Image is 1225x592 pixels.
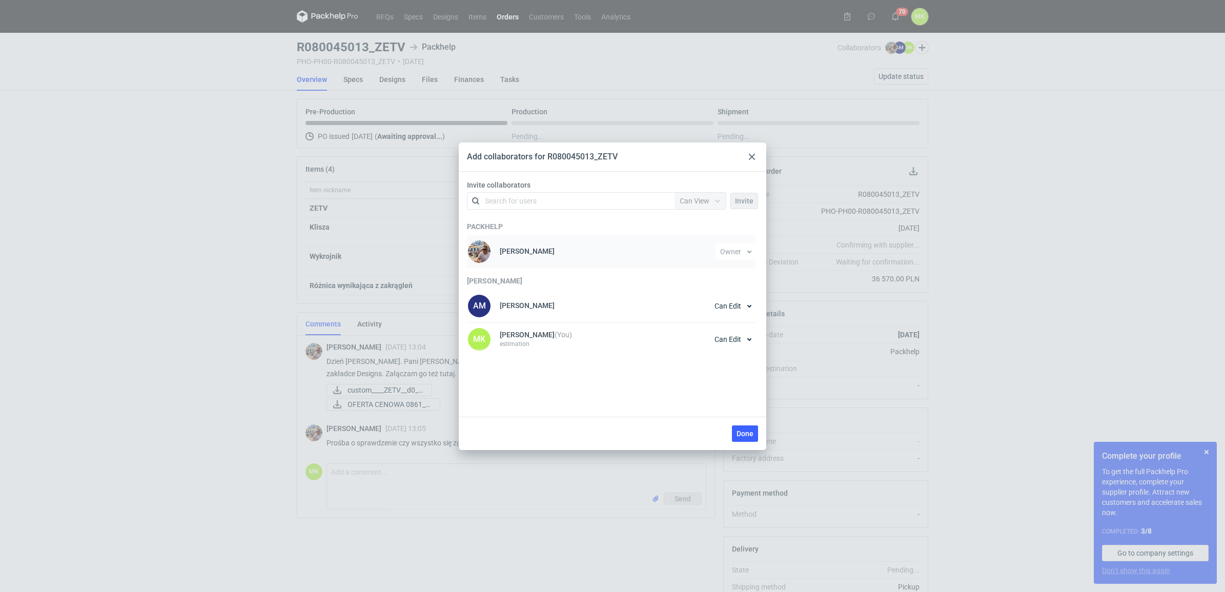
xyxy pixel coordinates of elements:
small: (You) [555,331,572,339]
button: Can Edit [710,298,756,314]
div: Michał Palasek [467,239,492,264]
button: Owner [716,243,756,260]
span: Can Edit [714,302,741,310]
div: Martyna Kasperska [467,327,492,352]
h3: [PERSON_NAME] [467,276,756,285]
span: Can Edit [714,336,741,343]
span: Done [737,430,753,437]
button: Invite [730,193,758,209]
span: Owner [720,248,741,255]
button: Done [732,425,758,442]
figcaption: AM [468,295,491,317]
label: Invite collaborators [467,180,762,190]
img: Michał Palasek [468,240,491,263]
div: Add collaborators for R080045013_ZETV [467,151,618,162]
figcaption: MK [468,328,491,351]
p: [PERSON_NAME] [500,247,555,255]
div: Aleksandra Migdałek [467,294,492,318]
p: [PERSON_NAME] [500,331,572,339]
span: Invite [735,197,753,205]
div: Search for users [485,196,537,206]
h3: Packhelp [467,222,756,231]
button: Can Edit [710,331,756,348]
p: [PERSON_NAME] [500,301,555,310]
p: estimation [500,340,572,348]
